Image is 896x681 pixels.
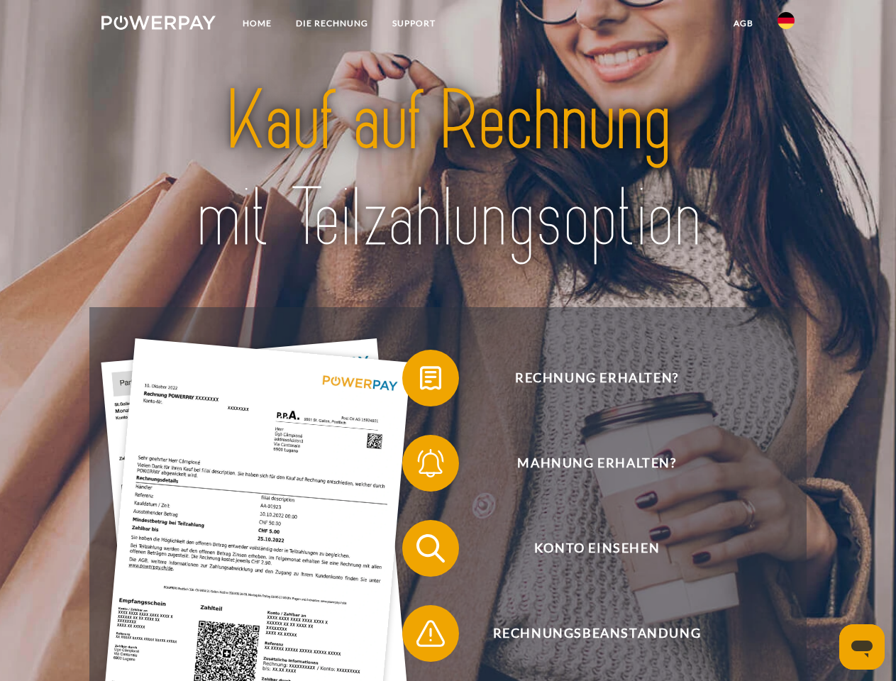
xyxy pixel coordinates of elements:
a: DIE RECHNUNG [284,11,380,36]
img: de [778,12,795,29]
button: Mahnung erhalten? [402,435,771,492]
button: Konto einsehen [402,520,771,577]
button: Rechnungsbeanstandung [402,605,771,662]
a: Home [231,11,284,36]
span: Rechnung erhalten? [423,350,770,406]
span: Konto einsehen [423,520,770,577]
img: qb_bell.svg [413,445,448,481]
img: logo-powerpay-white.svg [101,16,216,30]
img: qb_bill.svg [413,360,448,396]
img: qb_search.svg [413,531,448,566]
a: agb [721,11,765,36]
span: Rechnungsbeanstandung [423,605,770,662]
img: title-powerpay_de.svg [135,68,761,272]
iframe: Schaltfläche zum Öffnen des Messaging-Fensters [839,624,885,670]
span: Mahnung erhalten? [423,435,770,492]
a: SUPPORT [380,11,448,36]
img: qb_warning.svg [413,616,448,651]
button: Rechnung erhalten? [402,350,771,406]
